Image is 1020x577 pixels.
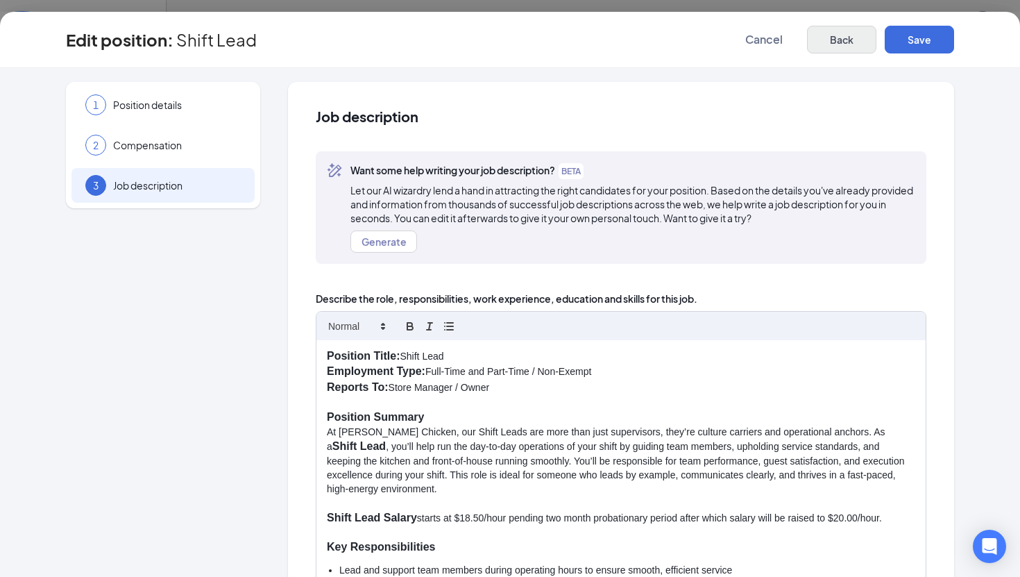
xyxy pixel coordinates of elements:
[113,138,241,152] span: Compensation
[327,350,400,362] strong: Position Title:
[93,178,99,192] span: 3
[729,26,799,53] button: Cancel
[745,33,783,47] span: Cancel
[113,98,241,112] span: Position details
[93,98,99,112] span: 1
[350,183,915,225] span: Let our AI wizardry lend a hand in attracting the right candidates for your position. Based on th...
[327,510,915,526] p: starts at $18.50/hour pending two month probationary period after which salary will be raised to ...
[327,426,915,496] p: At [PERSON_NAME] Chicken, our Shift Leads are more than just supervisors, they’re culture carrier...
[327,162,343,179] svg: MagicPencil
[350,231,417,253] button: Generate
[332,440,386,452] strong: Shift Lead
[327,411,424,423] strong: Position Summary
[93,138,99,152] span: 2
[327,381,389,393] strong: Reports To:
[973,530,1006,563] div: Open Intercom Messenger
[176,33,257,47] span: Shift Lead
[327,349,915,365] p: Shift Lead
[350,162,584,178] span: Want some help writing your job description?
[113,178,241,192] span: Job description
[316,292,926,306] span: Describe the role, responsibilities, work experience, education and skills for this job.
[327,380,915,396] p: Store Manager / Owner
[807,26,876,53] button: Back
[66,28,173,51] h3: Edit position :
[559,163,584,179] span: BETA
[316,110,926,124] span: Job description
[885,26,954,53] button: Save
[327,512,417,524] strong: Shift Lead Salary
[327,364,915,380] p: Full-Time and Part-Time / Non-Exempt
[327,365,425,377] strong: Employment Type:
[327,541,436,553] strong: Key Responsibilities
